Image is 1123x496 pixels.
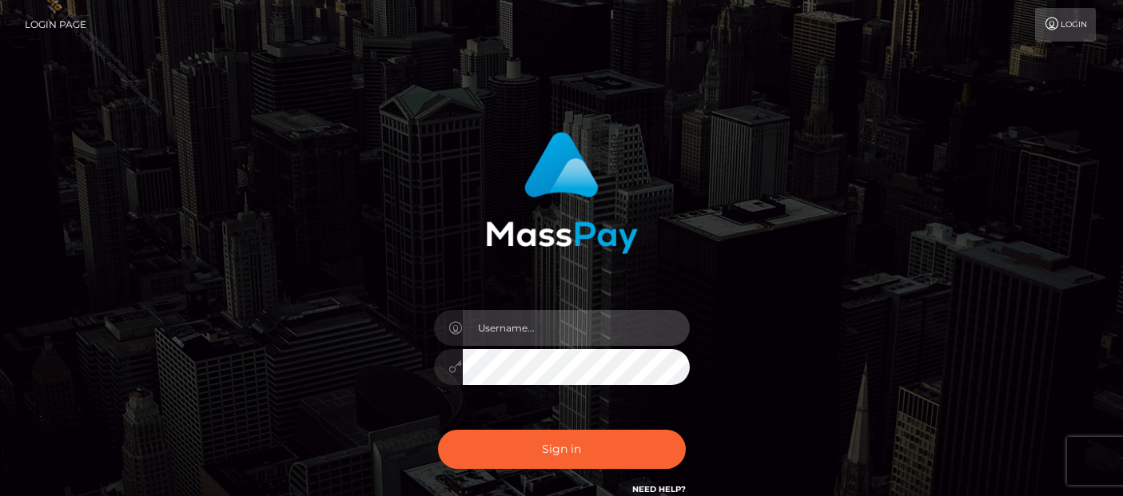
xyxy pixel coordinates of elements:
a: Login Page [25,8,86,42]
input: Username... [463,310,690,346]
button: Sign in [438,430,686,469]
img: MassPay Login [486,132,638,254]
a: Login [1035,8,1096,42]
a: Need Help? [632,484,686,494]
